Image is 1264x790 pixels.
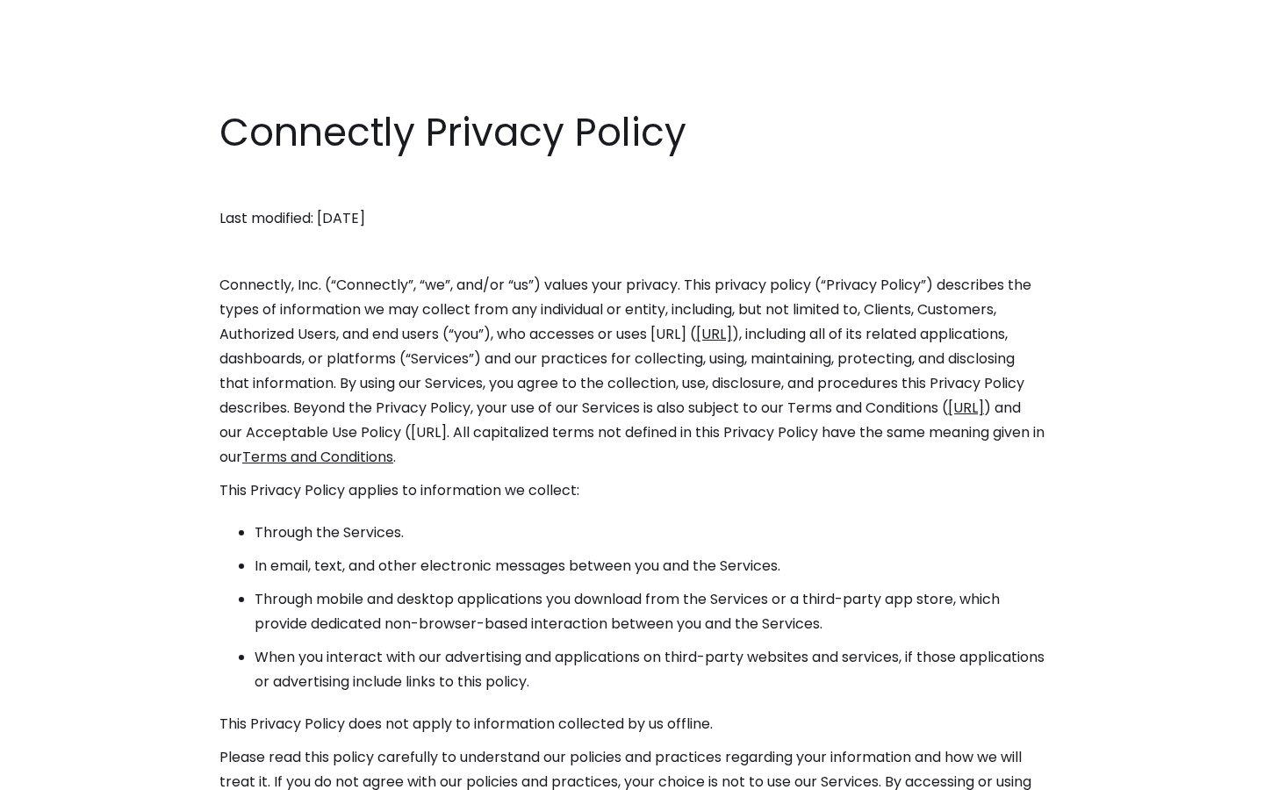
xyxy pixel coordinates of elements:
[219,173,1045,197] p: ‍
[219,240,1045,264] p: ‍
[18,758,105,784] aside: Language selected: English
[219,105,1045,160] h1: Connectly Privacy Policy
[255,587,1045,636] li: Through mobile and desktop applications you download from the Services or a third-party app store...
[219,273,1045,470] p: Connectly, Inc. (“Connectly”, “we”, and/or “us”) values your privacy. This privacy policy (“Priva...
[948,398,984,418] a: [URL]
[255,521,1045,545] li: Through the Services.
[219,478,1045,503] p: This Privacy Policy applies to information we collect:
[219,712,1045,736] p: This Privacy Policy does not apply to information collected by us offline.
[255,554,1045,578] li: In email, text, and other electronic messages between you and the Services.
[242,447,393,467] a: Terms and Conditions
[696,324,732,344] a: [URL]
[35,759,105,784] ul: Language list
[219,206,1045,231] p: Last modified: [DATE]
[255,645,1045,694] li: When you interact with our advertising and applications on third-party websites and services, if ...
